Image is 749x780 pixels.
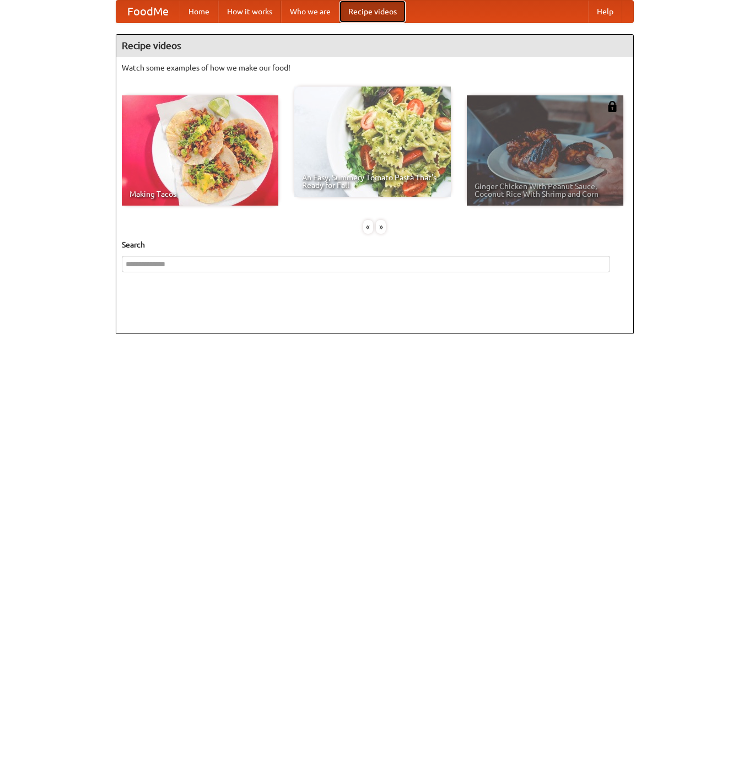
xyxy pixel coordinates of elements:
span: Making Tacos [130,190,271,198]
h4: Recipe videos [116,35,633,57]
a: How it works [218,1,281,23]
div: « [363,220,373,234]
a: FoodMe [116,1,180,23]
h5: Search [122,239,628,250]
div: » [376,220,386,234]
a: Recipe videos [340,1,406,23]
img: 483408.png [607,101,618,112]
a: Making Tacos [122,95,278,206]
a: Who we are [281,1,340,23]
span: An Easy, Summery Tomato Pasta That's Ready for Fall [302,174,443,189]
a: An Easy, Summery Tomato Pasta That's Ready for Fall [294,87,451,197]
p: Watch some examples of how we make our food! [122,62,628,73]
a: Home [180,1,218,23]
a: Help [588,1,622,23]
